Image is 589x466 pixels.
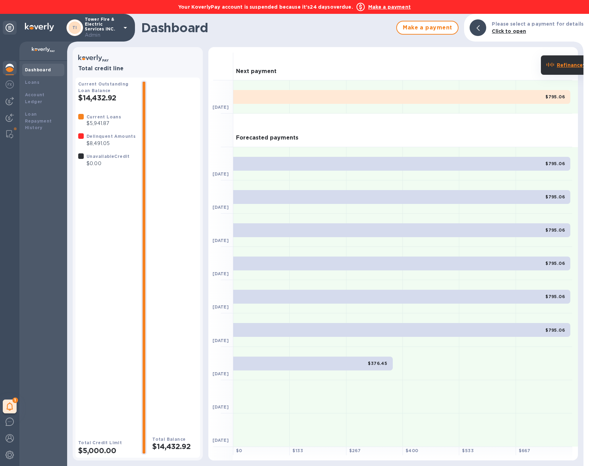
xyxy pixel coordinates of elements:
[25,111,52,131] b: Loan Repayment History
[72,25,77,30] b: TI
[25,80,39,85] b: Loans
[212,404,229,410] b: [DATE]
[85,32,119,39] p: Admin
[406,448,418,453] b: $ 400
[396,21,459,35] button: Make a payment
[492,21,583,27] b: Please select a payment for details
[6,80,14,89] img: Foreign exchange
[78,81,129,93] b: Current Outstanding Loan Balance
[212,371,229,376] b: [DATE]
[78,446,136,455] h2: $5,000.00
[212,205,229,210] b: [DATE]
[25,23,54,31] img: Logo
[402,24,452,32] span: Make a payment
[85,17,119,39] p: Tower Fire & Electric Services INC.
[212,105,229,110] b: [DATE]
[236,448,242,453] b: $ 0
[25,67,51,72] b: Dashboard
[87,120,121,127] p: $5,941.87
[78,65,197,72] h3: Total credit line
[87,140,136,147] p: $8,491.05
[545,294,565,299] b: $795.06
[212,238,229,243] b: [DATE]
[212,438,229,443] b: [DATE]
[545,161,565,166] b: $795.06
[368,4,411,10] b: Make a payment
[545,328,565,333] b: $795.06
[212,171,229,177] b: [DATE]
[545,227,565,233] b: $795.06
[152,442,197,451] h2: $14,432.92
[212,338,229,343] b: [DATE]
[557,62,583,68] b: Refinance
[545,94,565,99] b: $795.06
[78,93,136,102] h2: $14,432.92
[545,261,565,266] b: $795.06
[545,194,565,199] b: $795.06
[87,154,130,159] b: Unavailable Credit
[462,448,474,453] b: $ 533
[87,114,121,119] b: Current Loans
[178,4,353,10] b: Your KoverlyPay account is suspended because it’s 24 days overdue.
[87,160,130,167] p: $0.00
[292,448,303,453] b: $ 133
[492,28,526,34] b: Click to open
[78,440,122,445] b: Total Credit Limit
[12,397,18,403] span: 1
[87,134,136,139] b: Delinquent Amounts
[212,271,229,276] b: [DATE]
[236,68,277,75] h3: Next payment
[519,448,531,453] b: $ 667
[349,448,361,453] b: $ 267
[141,20,393,35] h1: Dashboard
[368,361,387,366] b: $376.45
[212,304,229,310] b: [DATE]
[25,92,45,104] b: Account Ledger
[236,135,298,141] h3: Forecasted payments
[152,437,185,442] b: Total Balance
